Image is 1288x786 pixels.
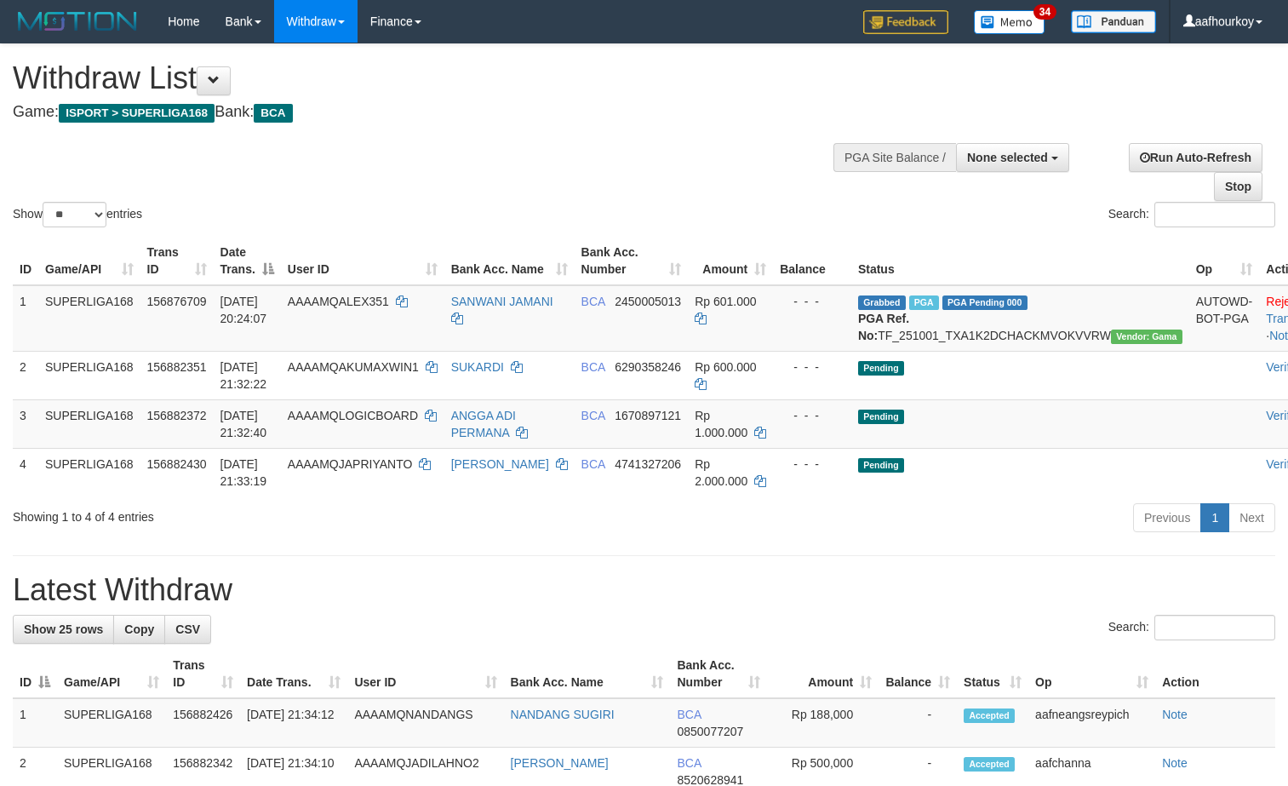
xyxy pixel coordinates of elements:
[451,457,549,471] a: [PERSON_NAME]
[1133,503,1201,532] a: Previous
[57,698,166,748] td: SUPERLIGA168
[670,650,767,698] th: Bank Acc. Number: activate to sort column ascending
[1155,650,1275,698] th: Action
[575,237,689,285] th: Bank Acc. Number: activate to sort column ascending
[974,10,1045,34] img: Button%20Memo.svg
[1028,698,1155,748] td: aafneangsreypich
[13,399,38,448] td: 3
[38,351,140,399] td: SUPERLIGA168
[140,237,214,285] th: Trans ID: activate to sort column ascending
[113,615,165,644] a: Copy
[615,295,681,308] span: Copy 2450005013 to clipboard
[780,456,844,473] div: - - -
[13,615,114,644] a: Show 25 rows
[677,756,701,770] span: BCA
[220,409,267,439] span: [DATE] 21:32:40
[254,104,292,123] span: BCA
[240,650,347,698] th: Date Trans.: activate to sort column ascending
[1162,708,1188,721] a: Note
[13,237,38,285] th: ID
[581,457,605,471] span: BCA
[780,407,844,424] div: - - -
[1071,10,1156,33] img: panduan.png
[858,458,904,473] span: Pending
[773,237,851,285] th: Balance
[220,457,267,488] span: [DATE] 21:33:19
[13,104,842,121] h4: Game: Bank:
[863,10,948,34] img: Feedback.jpg
[956,143,1069,172] button: None selected
[347,650,503,698] th: User ID: activate to sort column ascending
[1129,143,1262,172] a: Run Auto-Refresh
[677,708,701,721] span: BCA
[13,573,1275,607] h1: Latest Withdraw
[13,202,142,227] label: Show entries
[288,360,419,374] span: AAAAMQAKUMAXWIN1
[1228,503,1275,532] a: Next
[451,409,516,439] a: ANGGA ADI PERMANA
[220,295,267,325] span: [DATE] 20:24:07
[347,698,503,748] td: AAAAMQNANDANGS
[581,295,605,308] span: BCA
[1111,330,1182,344] span: Vendor URL: https://trx31.1velocity.biz
[858,410,904,424] span: Pending
[695,457,747,488] span: Rp 2.000.000
[13,502,524,525] div: Showing 1 to 4 of 4 entries
[1028,650,1155,698] th: Op: activate to sort column ascending
[57,650,166,698] th: Game/API: activate to sort column ascending
[124,622,154,636] span: Copy
[504,650,671,698] th: Bank Acc. Name: activate to sort column ascending
[13,285,38,352] td: 1
[214,237,281,285] th: Date Trans.: activate to sort column descending
[879,650,957,698] th: Balance: activate to sort column ascending
[13,351,38,399] td: 2
[695,295,756,308] span: Rp 601.000
[957,650,1028,698] th: Status: activate to sort column ascending
[767,698,879,748] td: Rp 188,000
[451,360,504,374] a: SUKARDI
[879,698,957,748] td: -
[1108,615,1275,640] label: Search:
[615,457,681,471] span: Copy 4741327206 to clipboard
[677,725,743,738] span: Copy 0850077207 to clipboard
[695,409,747,439] span: Rp 1.000.000
[858,361,904,376] span: Pending
[147,409,207,422] span: 156882372
[43,202,106,227] select: Showentries
[444,237,575,285] th: Bank Acc. Name: activate to sort column ascending
[175,622,200,636] span: CSV
[38,399,140,448] td: SUPERLIGA168
[220,360,267,391] span: [DATE] 21:32:22
[1108,202,1275,227] label: Search:
[858,295,906,310] span: Grabbed
[615,360,681,374] span: Copy 6290358246 to clipboard
[166,698,240,748] td: 156882426
[147,360,207,374] span: 156882351
[964,757,1015,772] span: Accepted
[147,295,207,308] span: 156876709
[581,409,605,422] span: BCA
[38,237,140,285] th: Game/API: activate to sort column ascending
[581,360,605,374] span: BCA
[688,237,773,285] th: Amount: activate to sort column ascending
[1033,4,1056,20] span: 34
[1189,237,1260,285] th: Op: activate to sort column ascending
[1214,172,1262,201] a: Stop
[288,457,413,471] span: AAAAMQJAPRIYANTO
[13,448,38,496] td: 4
[24,622,103,636] span: Show 25 rows
[451,295,553,308] a: SANWANI JAMANI
[851,285,1189,352] td: TF_251001_TXA1K2DCHACKMVOKVVRW
[942,295,1028,310] span: PGA Pending
[615,409,681,422] span: Copy 1670897121 to clipboard
[833,143,956,172] div: PGA Site Balance /
[909,295,939,310] span: Marked by aafsoycanthlai
[147,457,207,471] span: 156882430
[964,709,1015,723] span: Accepted
[240,698,347,748] td: [DATE] 21:34:12
[1200,503,1229,532] a: 1
[59,104,215,123] span: ISPORT > SUPERLIGA168
[780,293,844,310] div: - - -
[858,312,909,342] b: PGA Ref. No:
[166,650,240,698] th: Trans ID: activate to sort column ascending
